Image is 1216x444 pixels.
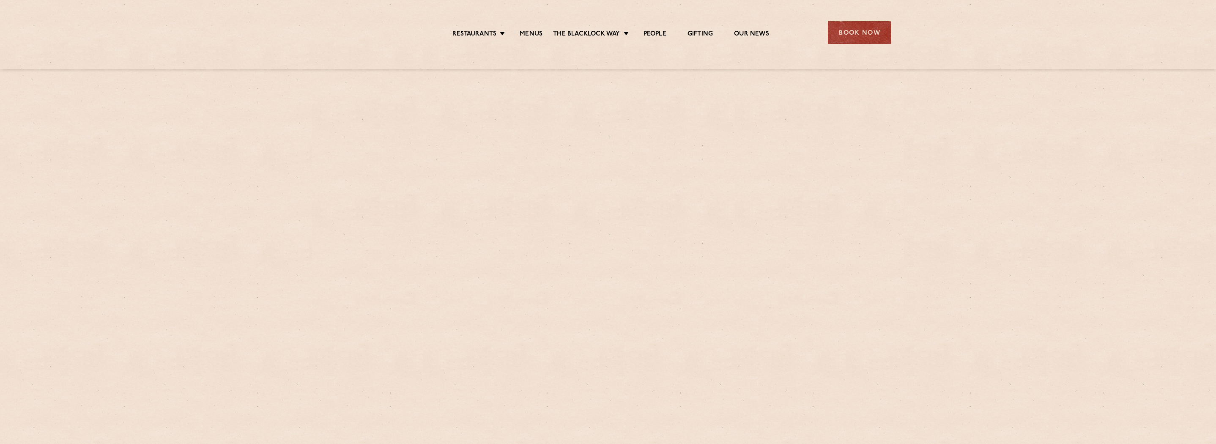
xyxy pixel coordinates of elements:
a: Restaurants [452,30,496,39]
a: Our News [734,30,769,39]
a: Gifting [687,30,713,39]
a: The Blacklock Way [553,30,620,39]
a: People [644,30,666,39]
img: svg%3E [325,8,398,57]
div: Book Now [828,21,891,44]
a: Menus [520,30,542,39]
